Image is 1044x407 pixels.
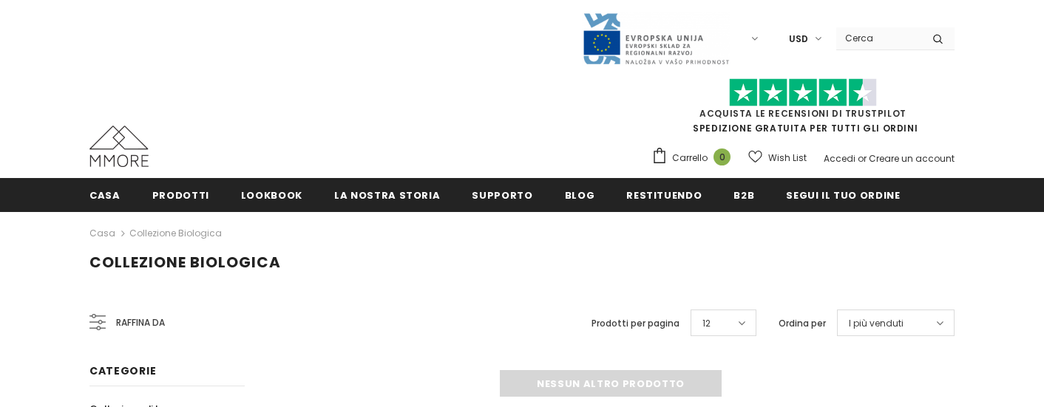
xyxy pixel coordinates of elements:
a: Wish List [748,145,807,171]
span: Blog [565,188,595,202]
a: Restituendo [626,178,702,211]
a: Casa [89,225,115,242]
span: Lookbook [241,188,302,202]
span: 0 [713,148,731,165]
a: Carrello 0 [651,147,738,169]
span: Categorie [89,363,156,378]
img: Casi MMORE [89,126,149,167]
span: I più venduti [849,316,904,331]
span: or [858,152,867,165]
span: Prodotti [152,188,209,202]
a: supporto [472,178,532,211]
span: Wish List [768,151,807,165]
input: Search Site [836,27,921,49]
span: La nostra storia [334,188,440,202]
span: Raffina da [116,315,165,331]
a: La nostra storia [334,178,440,211]
span: Restituendo [626,188,702,202]
a: Collezione biologica [129,227,222,239]
a: Creare un account [869,152,955,165]
a: Prodotti [152,178,209,211]
span: SPEDIZIONE GRATUITA PER TUTTI GLI ORDINI [651,85,955,134]
span: Collezione biologica [89,252,281,273]
label: Ordina per [779,316,826,331]
a: Casa [89,178,121,211]
label: Prodotti per pagina [592,316,679,331]
span: B2B [733,188,754,202]
span: Carrello [672,151,708,165]
a: Javni Razpis [582,32,730,44]
a: Lookbook [241,178,302,211]
img: Javni Razpis [582,12,730,66]
img: Fidati di Pilot Stars [729,78,877,107]
span: 12 [702,316,711,331]
span: Segui il tuo ordine [786,188,900,202]
a: Blog [565,178,595,211]
span: Casa [89,188,121,202]
a: Segui il tuo ordine [786,178,900,211]
span: supporto [472,188,532,202]
a: Accedi [824,152,855,165]
a: Acquista le recensioni di TrustPilot [699,107,906,120]
a: B2B [733,178,754,211]
span: USD [789,32,808,47]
